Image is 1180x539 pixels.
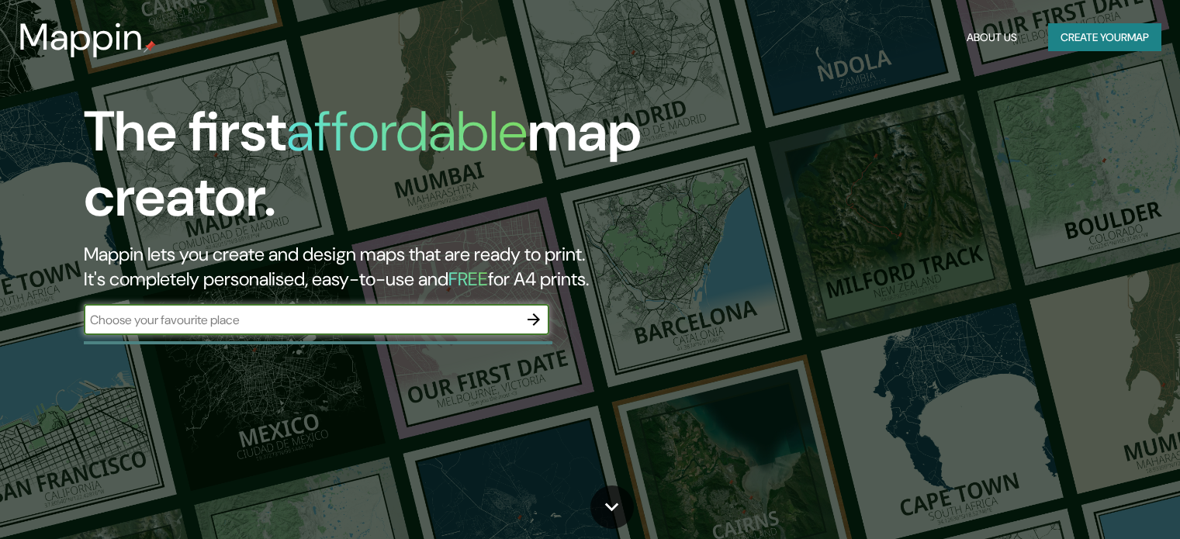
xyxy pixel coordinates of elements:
input: Choose your favourite place [84,311,518,329]
button: Create yourmap [1048,23,1161,52]
h5: FREE [448,267,488,291]
h3: Mappin [19,16,144,59]
h1: The first map creator. [84,99,674,242]
h2: Mappin lets you create and design maps that are ready to print. It's completely personalised, eas... [84,242,674,292]
h1: affordable [286,95,528,168]
img: mappin-pin [144,40,156,53]
button: About Us [960,23,1023,52]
